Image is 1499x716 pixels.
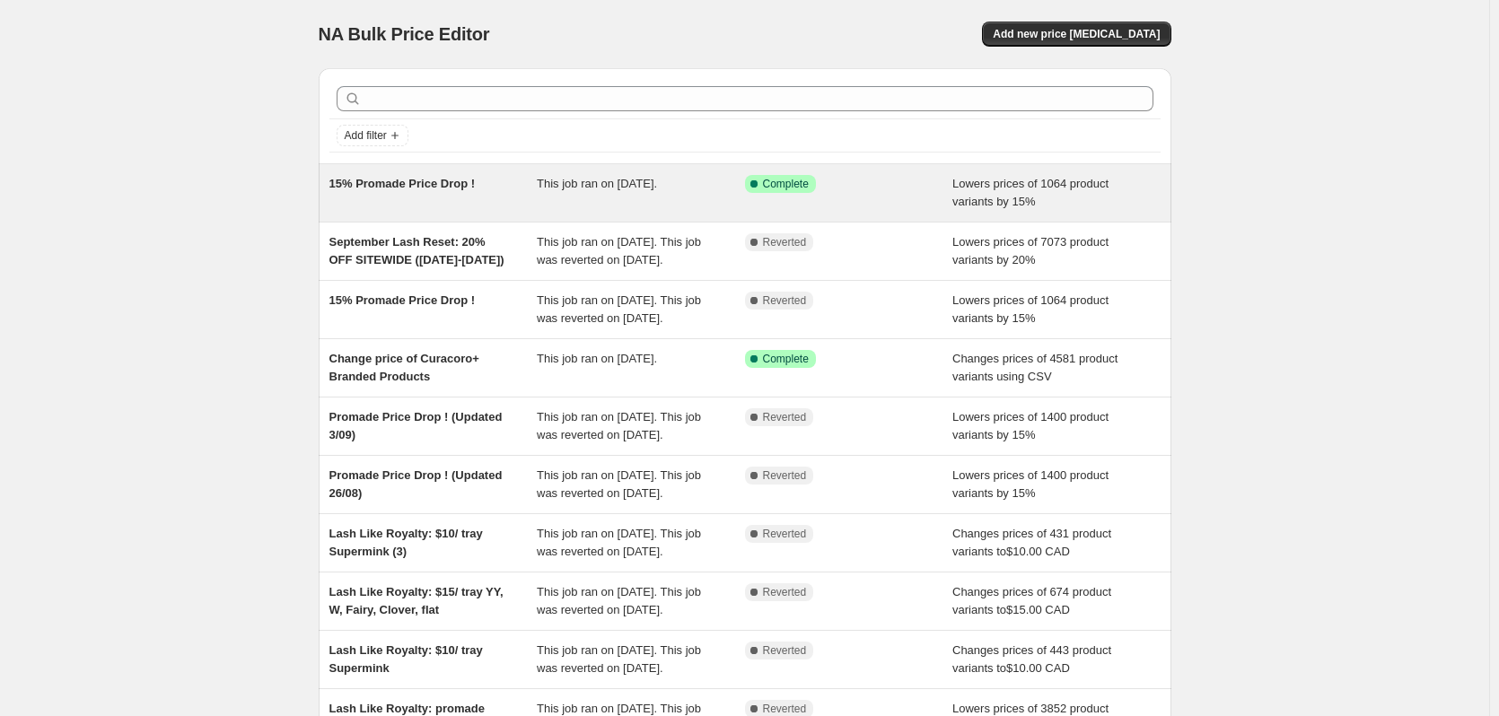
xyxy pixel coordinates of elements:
[537,235,701,266] span: This job ran on [DATE]. This job was reverted on [DATE].
[763,293,807,308] span: Reverted
[329,585,504,616] span: Lash Like Royalty: $15/ tray YY, W, Fairy, Clover, flat
[763,235,807,249] span: Reverted
[763,352,809,366] span: Complete
[537,293,701,325] span: This job ran on [DATE]. This job was reverted on [DATE].
[329,468,503,500] span: Promade Price Drop ! (Updated 26/08)
[537,352,657,365] span: This job ran on [DATE].
[337,125,408,146] button: Add filter
[537,585,701,616] span: This job ran on [DATE]. This job was reverted on [DATE].
[993,27,1160,41] span: Add new price [MEDICAL_DATA]
[952,293,1109,325] span: Lowers prices of 1064 product variants by 15%
[1006,603,1070,616] span: $15.00 CAD
[537,643,701,675] span: This job ran on [DATE]. This job was reverted on [DATE].
[763,177,809,191] span: Complete
[537,177,657,190] span: This job ran on [DATE].
[982,22,1170,47] button: Add new price [MEDICAL_DATA]
[329,177,476,190] span: 15% Promade Price Drop !
[345,128,387,143] span: Add filter
[763,702,807,716] span: Reverted
[952,235,1109,266] span: Lowers prices of 7073 product variants by 20%
[763,643,807,658] span: Reverted
[952,527,1111,558] span: Changes prices of 431 product variants to
[329,352,479,383] span: Change price of Curacoro+ Branded Products
[763,468,807,483] span: Reverted
[329,643,483,675] span: Lash Like Royalty: $10/ tray Supermink
[952,468,1109,500] span: Lowers prices of 1400 product variants by 15%
[537,468,701,500] span: This job ran on [DATE]. This job was reverted on [DATE].
[763,410,807,424] span: Reverted
[329,410,503,441] span: Promade Price Drop ! (Updated 3/09)
[763,585,807,599] span: Reverted
[537,527,701,558] span: This job ran on [DATE]. This job was reverted on [DATE].
[1006,661,1070,675] span: $10.00 CAD
[537,410,701,441] span: This job ran on [DATE]. This job was reverted on [DATE].
[329,235,504,266] span: September Lash Reset: 20% OFF SITEWIDE ([DATE]-[DATE])
[952,177,1109,208] span: Lowers prices of 1064 product variants by 15%
[952,643,1111,675] span: Changes prices of 443 product variants to
[329,293,476,307] span: 15% Promade Price Drop !
[319,24,490,44] span: NA Bulk Price Editor
[329,527,483,558] span: Lash Like Royalty: $10/ tray Supermink (3)
[763,527,807,541] span: Reverted
[952,352,1118,383] span: Changes prices of 4581 product variants using CSV
[952,410,1109,441] span: Lowers prices of 1400 product variants by 15%
[1006,545,1070,558] span: $10.00 CAD
[952,585,1111,616] span: Changes prices of 674 product variants to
